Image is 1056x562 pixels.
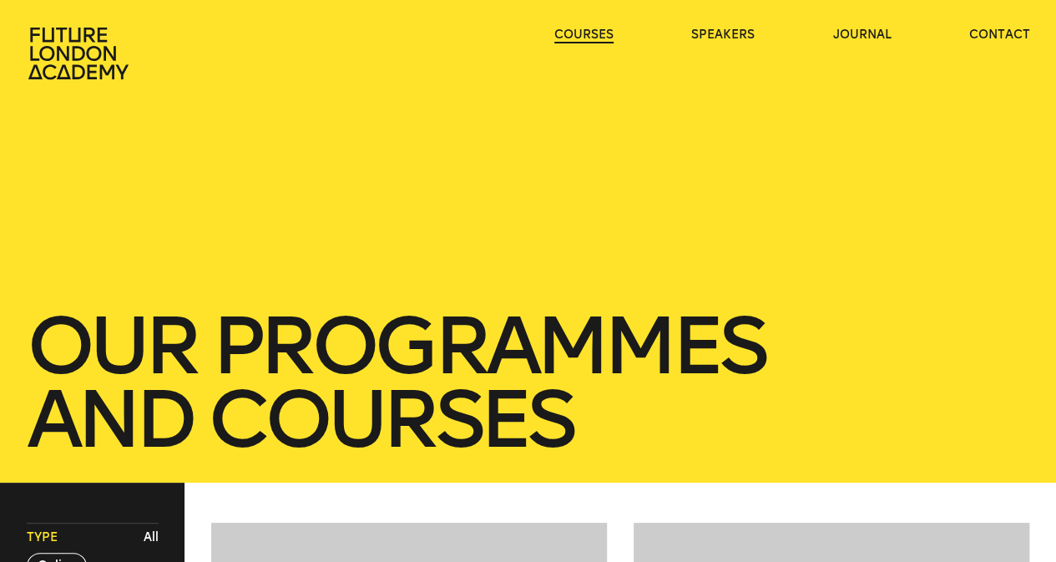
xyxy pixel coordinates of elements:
[968,27,1029,43] a: contact
[832,27,891,43] a: journal
[139,525,163,550] button: All
[27,309,1030,456] h1: our Programmes and courses
[691,27,755,43] a: speakers
[554,27,614,43] a: courses
[27,529,58,546] span: Type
